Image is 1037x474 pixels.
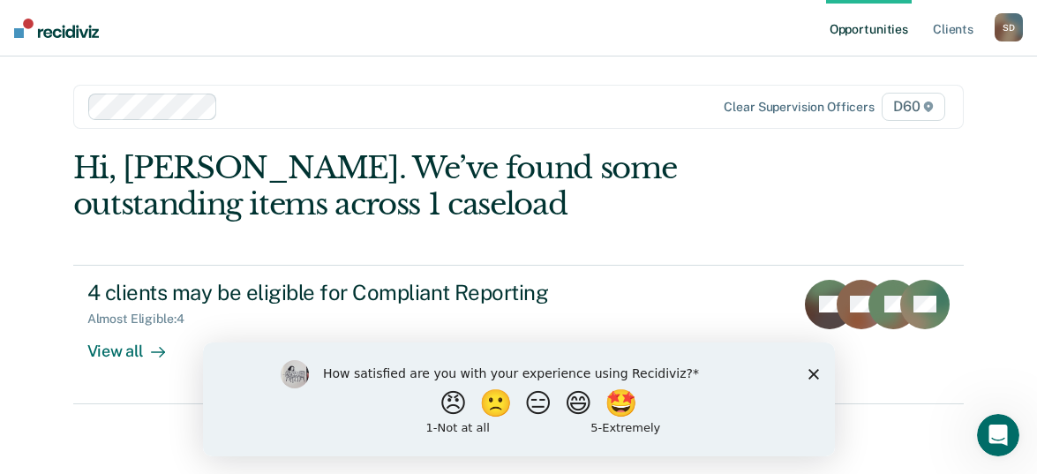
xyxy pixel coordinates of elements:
[995,13,1023,41] div: S D
[14,19,99,38] img: Recidiviz
[87,327,186,361] div: View all
[724,100,874,115] div: Clear supervision officers
[87,280,707,305] div: 4 clients may be eligible for Compliant Reporting
[73,150,786,222] div: Hi, [PERSON_NAME]. We’ve found some outstanding items across 1 caseload
[882,93,945,121] span: D60
[977,414,1019,456] iframe: Intercom live chat
[87,312,199,327] div: Almost Eligible : 4
[73,265,965,404] a: 4 clients may be eligible for Compliant ReportingAlmost Eligible:4View all
[995,13,1023,41] button: SD
[203,342,835,456] iframe: Survey by Kim from Recidiviz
